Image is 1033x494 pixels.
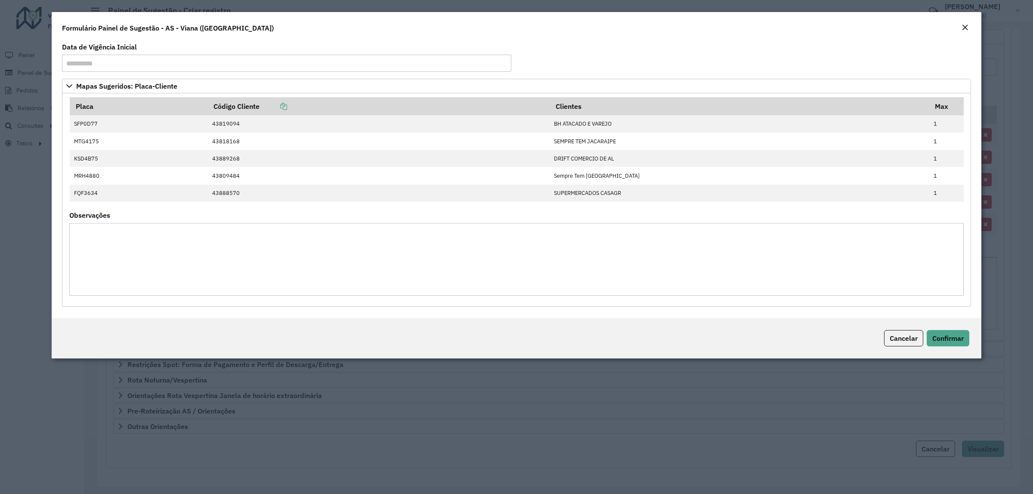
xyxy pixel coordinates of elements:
[70,97,208,115] th: Placa
[70,133,208,150] td: MTG4175
[550,133,929,150] td: SEMPRE TEM JACARAIPE
[69,210,110,220] label: Observações
[929,97,964,115] th: Max
[550,185,929,202] td: SUPERMERCADOS CASAGR
[207,115,550,133] td: 43819094
[70,115,208,133] td: SFP0D77
[76,83,177,90] span: Mapas Sugeridos: Placa-Cliente
[62,79,971,93] a: Mapas Sugeridos: Placa-Cliente
[207,97,550,115] th: Código Cliente
[207,150,550,167] td: 43889268
[550,97,929,115] th: Clientes
[932,334,964,343] span: Confirmar
[929,167,964,184] td: 1
[550,115,929,133] td: BH ATACADO E VAREJO
[70,150,208,167] td: KSD4B75
[62,23,274,33] h4: Formulário Painel de Sugestão - AS - Viana ([GEOGRAPHIC_DATA])
[260,102,287,111] a: Copiar
[70,167,208,184] td: MRH4880
[962,24,968,31] em: Fechar
[207,133,550,150] td: 43818168
[207,167,550,184] td: 43809484
[929,133,964,150] td: 1
[929,115,964,133] td: 1
[70,185,208,202] td: FQF3634
[207,185,550,202] td: 43888570
[62,93,971,307] div: Mapas Sugeridos: Placa-Cliente
[959,22,971,34] button: Close
[550,167,929,184] td: Sempre Tem [GEOGRAPHIC_DATA]
[929,150,964,167] td: 1
[884,330,923,346] button: Cancelar
[62,42,137,52] label: Data de Vigência Inicial
[550,150,929,167] td: DRIFT COMERCIO DE AL
[890,334,918,343] span: Cancelar
[929,185,964,202] td: 1
[927,330,969,346] button: Confirmar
